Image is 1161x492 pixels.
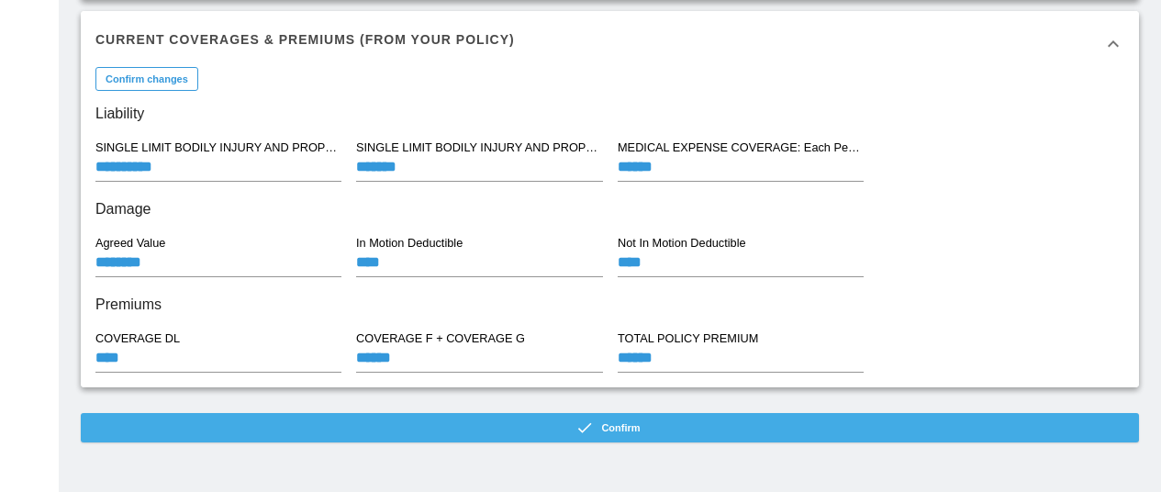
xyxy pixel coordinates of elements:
[95,196,1124,222] h6: Damage
[95,101,1124,127] h6: Liability
[95,29,515,50] h6: Current Coverages & Premiums (from your policy)
[95,330,180,347] label: COVERAGE DL
[81,11,1139,77] div: Current Coverages & Premiums (from your policy)
[356,235,463,252] label: In Motion Deductible
[81,413,1139,442] button: Confirm
[95,140,341,156] label: SINGLE LIMIT BODILY INJURY AND PROPERTY DAMAGE LIMITED PASSENGER COVERAGE: Each Occurrence
[356,330,525,347] label: COVERAGE F + COVERAGE G
[95,67,198,91] button: Confirm changes
[618,140,864,156] label: MEDICAL EXPENSE COVERAGE: Each Person
[95,235,165,252] label: Agreed Value
[356,140,602,156] label: SINGLE LIMIT BODILY INJURY AND PROPERTY DAMAGE LIMITED PASSENGER COVERAGE: Each Person
[618,235,746,252] label: Not In Motion Deductible
[618,330,758,347] label: TOTAL POLICY PREMIUM
[95,292,1124,318] h6: Premiums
